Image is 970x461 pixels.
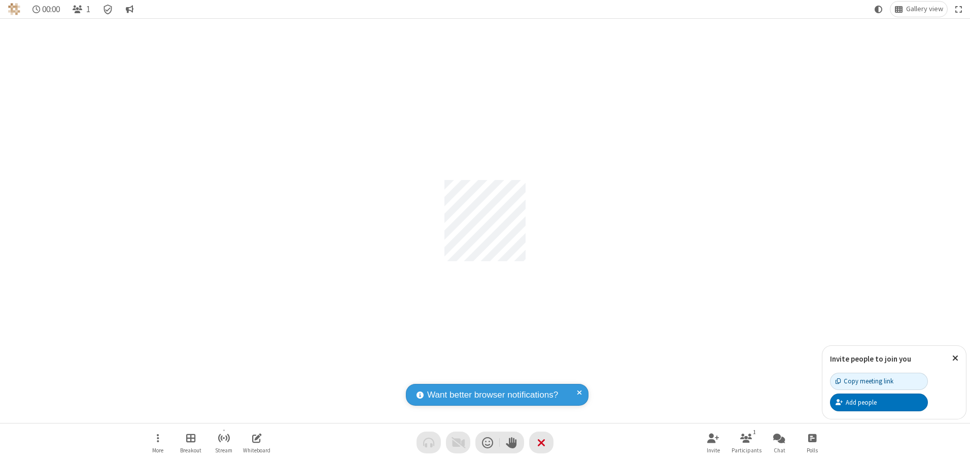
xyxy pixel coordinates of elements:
[830,354,911,364] label: Invite people to join you
[945,346,966,371] button: Close popover
[890,2,947,17] button: Change layout
[906,5,943,13] span: Gallery view
[42,5,60,14] span: 00:00
[764,428,794,457] button: Open chat
[8,3,20,15] img: QA Selenium DO NOT DELETE OR CHANGE
[529,432,553,453] button: End or leave meeting
[731,428,761,457] button: Open participant list
[774,447,785,453] span: Chat
[215,447,232,453] span: Stream
[797,428,827,457] button: Open poll
[830,373,928,390] button: Copy meeting link
[241,428,272,457] button: Open shared whiteboard
[180,447,201,453] span: Breakout
[86,5,90,14] span: 1
[176,428,206,457] button: Manage Breakout Rooms
[152,447,163,453] span: More
[830,394,928,411] button: Add people
[750,428,759,437] div: 1
[807,447,818,453] span: Polls
[143,428,173,457] button: Open menu
[871,2,887,17] button: Using system theme
[68,2,94,17] button: Open participant list
[951,2,966,17] button: Fullscreen
[707,447,720,453] span: Invite
[427,388,558,402] span: Want better browser notifications?
[698,428,729,457] button: Invite participants (Alt+I)
[446,432,470,453] button: Video
[732,447,761,453] span: Participants
[475,432,500,453] button: Send a reaction
[500,432,524,453] button: Raise hand
[28,2,64,17] div: Timer
[121,2,137,17] button: Conversation
[243,447,270,453] span: Whiteboard
[417,432,441,453] button: Audio problem - check your Internet connection or call by phone
[209,428,239,457] button: Start streaming
[836,376,893,386] div: Copy meeting link
[98,2,118,17] div: Meeting details Encryption enabled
